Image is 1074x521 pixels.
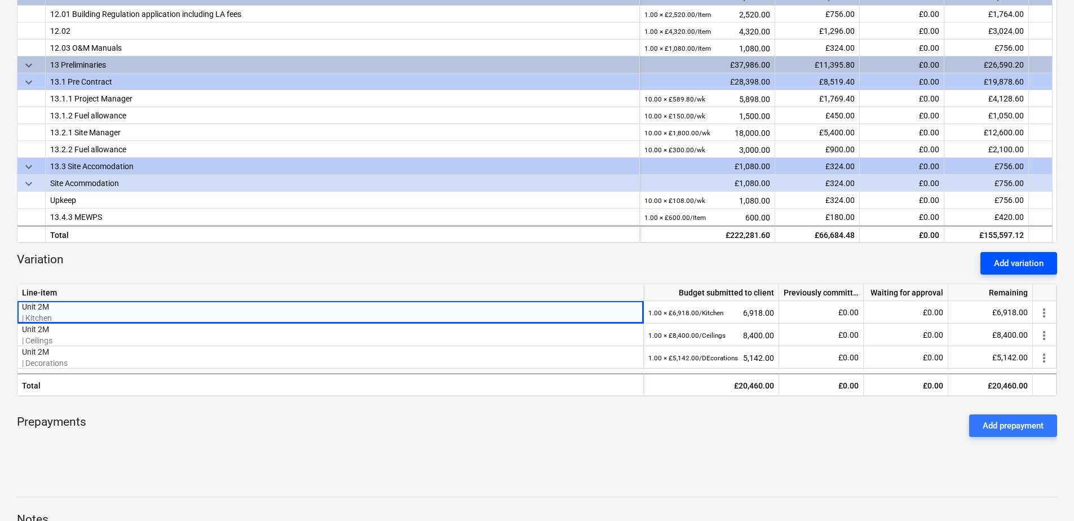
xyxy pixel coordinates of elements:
p: Unit 2M [22,346,639,357]
div: £1,764.00 [944,6,1029,23]
small: 1.00 × £2,520.00 / Item [644,11,711,19]
div: £756.00 [944,175,1029,192]
small: 1.00 × £4,320.00 / Item [644,28,711,36]
div: £1,050.00 [944,107,1029,124]
div: Budget submitted to client [644,284,779,301]
div: £0.00 [860,158,944,175]
div: £0.00 [860,107,944,124]
small: 1.00 × £8,400.00 / Ceilings [648,332,726,339]
div: £324.00 [775,39,860,56]
div: Add variation [994,256,1044,271]
div: £0.00 [860,141,944,158]
p: Prepayments [17,414,86,437]
div: 13.3 Site Accomodation [50,158,635,174]
div: 5,142.00 [648,346,774,369]
div: £0.00 [864,346,948,369]
div: £37,986.00 [640,56,775,73]
div: £0.00 [779,301,864,324]
div: £0.00 [860,124,944,141]
div: 13.1.1 Project Manager [50,90,635,107]
div: £2,100.00 [944,141,1029,158]
div: £26,590.20 [944,56,1029,73]
span: keyboard_arrow_down [22,59,36,72]
span: more_vert [1037,351,1051,365]
div: Upkeep [50,192,635,208]
div: £756.00 [944,39,1029,56]
div: £222,281.60 [640,226,775,242]
div: £0.00 [860,6,944,23]
div: 13.4.3 MEWPS [50,209,635,225]
div: £324.00 [775,175,860,192]
div: 13.1.2 Fuel allowance [50,107,635,123]
small: 1.00 × £5,142.00 / DEcorations [648,354,738,362]
div: 2,520.00 [644,6,770,23]
div: Remaining [948,284,1033,301]
div: 13 Preliminaries [50,56,635,73]
div: £0.00 [860,209,944,226]
div: £0.00 [860,23,944,39]
div: £0.00 [779,346,864,369]
div: £0.00 [864,301,948,324]
div: £0.00 [860,90,944,107]
div: 13.2.1 Site Manager [50,124,635,140]
div: 13.1 Pre Contract [50,73,635,90]
small: 1.00 × £6,918.00 / Kitchen [648,309,723,317]
div: Site Acommodation [50,175,635,191]
div: £11,395.80 [775,56,860,73]
p: | Kitchen [22,312,639,324]
div: £19,878.60 [944,73,1029,90]
div: £756.00 [775,6,860,23]
div: Total [46,226,640,242]
p: Unit 2M [22,301,639,312]
div: 12.01 Building Regulation application including LA fees [50,6,635,22]
div: £5,142.00 [948,346,1033,369]
div: 6,918.00 [648,301,774,324]
div: £0.00 [864,373,948,396]
div: 600.00 [644,209,770,226]
div: 8,400.00 [648,324,774,347]
div: £8,519.40 [775,73,860,90]
p: | Decorations [22,357,639,369]
div: £324.00 [775,192,860,209]
div: 1,080.00 [644,39,770,57]
div: £420.00 [944,209,1029,226]
small: 10.00 × £589.80 / wk [644,95,705,103]
div: £0.00 [860,226,944,242]
span: more_vert [1037,306,1051,320]
div: £0.00 [860,73,944,90]
small: 10.00 × £300.00 / wk [644,146,705,154]
div: 1,080.00 [644,192,770,209]
div: £155,597.12 [944,226,1029,242]
p: Variation [17,252,64,275]
button: Add prepayment [969,414,1057,437]
div: £756.00 [944,158,1029,175]
button: Add variation [980,252,1057,275]
div: £28,398.00 [640,73,775,90]
div: £20,460.00 [644,373,779,396]
small: 10.00 × £150.00 / wk [644,112,705,120]
div: £1,296.00 [775,23,860,39]
div: £0.00 [779,373,864,396]
span: keyboard_arrow_down [22,76,36,89]
div: £756.00 [944,192,1029,209]
div: 12.03 O&M Manuals [50,39,635,56]
div: 12.02 [50,23,635,39]
div: Total [17,373,644,396]
p: Unit 2M [22,324,639,335]
div: 5,898.00 [644,90,770,108]
div: £4,128.60 [944,90,1029,107]
div: £0.00 [860,56,944,73]
div: Waiting for approval [864,284,948,301]
div: £8,400.00 [948,324,1033,346]
div: £180.00 [775,209,860,226]
iframe: Chat Widget [1018,467,1074,521]
div: £20,460.00 [948,373,1033,396]
div: £0.00 [860,39,944,56]
small: 10.00 × £1,800.00 / wk [644,129,710,137]
div: £3,024.00 [944,23,1029,39]
div: £450.00 [775,107,860,124]
div: £900.00 [775,141,860,158]
div: £0.00 [864,324,948,346]
div: 18,000.00 [644,124,770,142]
